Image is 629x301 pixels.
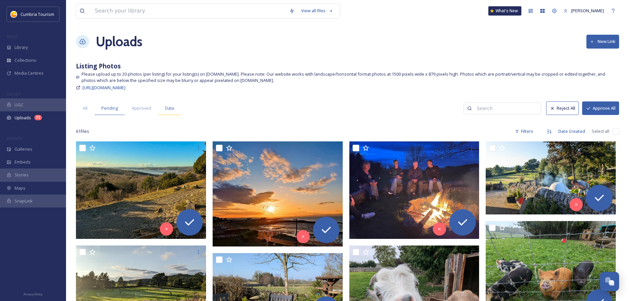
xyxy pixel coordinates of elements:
[83,85,125,91] span: [URL][DOMAIN_NAME]
[15,185,25,191] span: Maps
[15,57,36,63] span: Collections
[34,115,42,120] div: 71
[11,11,17,18] img: images.jpg
[83,105,87,111] span: All
[571,8,604,14] span: [PERSON_NAME]
[586,35,619,48] button: New Link
[349,141,479,239] img: ext_1756287303.416158_info@brackenthwaite.com-SO09.jpg
[83,84,125,92] a: [URL][DOMAIN_NAME]
[486,141,616,214] img: ext_1756287303.095723_info@brackenthwaite.com-SITE31.jpg
[15,70,44,76] span: Media Centres
[600,272,619,291] button: Open Chat
[82,71,619,84] span: Please upload up to 20 photos (per listing) for your listing(s) on [DOMAIN_NAME]. Please note: Ou...
[560,4,607,17] a: [PERSON_NAME]
[101,105,118,111] span: Pending
[76,141,206,239] img: ext_1756287303.796216_info@brackenthwaite.com-Arnside Knott.jpg
[298,4,336,17] a: View all files
[15,159,31,165] span: Embeds
[76,128,89,134] span: 61 file s
[132,105,151,111] span: Approved
[7,136,22,141] span: WIDGETS
[15,44,28,51] span: Library
[473,102,538,115] input: Search
[23,290,43,298] a: Privacy Policy
[15,198,33,204] span: SnapLink
[76,61,121,70] strong: Listing Photos
[23,292,43,296] span: Privacy Policy
[7,92,21,96] span: COLLECT
[96,32,142,52] a: Uploads
[512,125,537,138] div: Filters
[91,4,286,18] input: Search your library
[546,101,579,115] button: Reject All
[20,11,54,17] span: Cumbria Tourism
[15,172,29,178] span: Stories
[165,105,174,111] span: Data
[15,115,31,121] span: Uploads
[592,128,609,134] span: Select all
[582,101,619,115] button: Approve All
[555,125,588,138] div: Date Created
[213,141,343,246] img: ext_1756287303.492116_info@brackenthwaite.com-Morecambe.jpg
[7,34,18,39] span: MEDIA
[15,146,32,152] span: Galleries
[15,102,23,108] span: UGC
[488,6,521,16] a: What's New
